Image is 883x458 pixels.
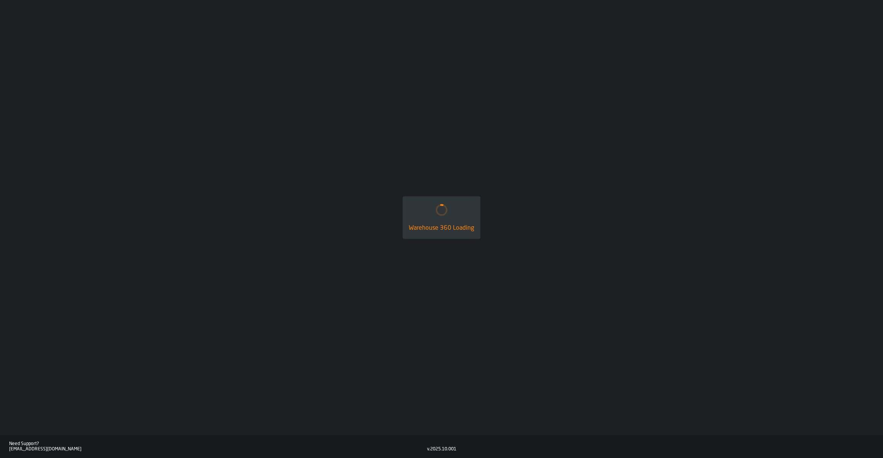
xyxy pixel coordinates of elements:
div: [EMAIL_ADDRESS][DOMAIN_NAME] [9,447,427,452]
div: Need Support? [9,441,427,447]
div: Warehouse 360 Loading [409,224,474,233]
a: Need Support?[EMAIL_ADDRESS][DOMAIN_NAME] [9,441,427,452]
div: 2025.10.001 [430,447,456,452]
div: v. [427,447,430,452]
